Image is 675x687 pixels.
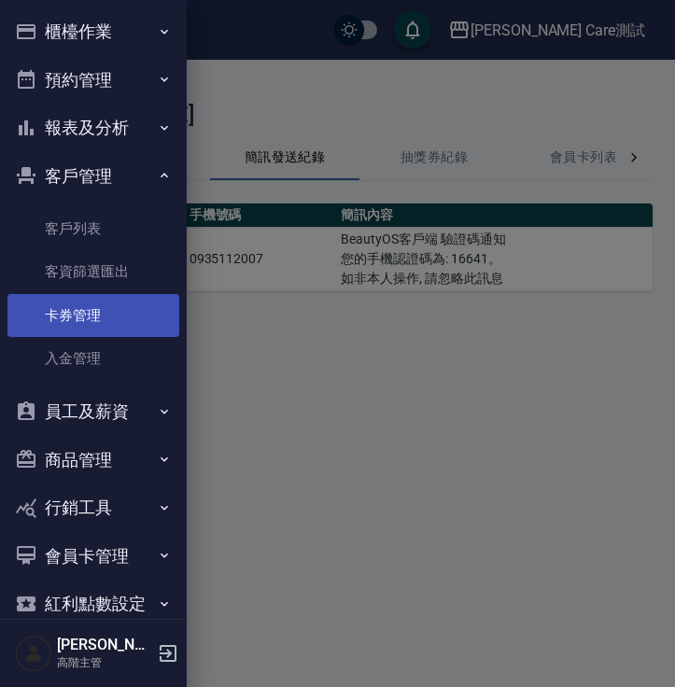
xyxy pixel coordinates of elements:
h5: [PERSON_NAME] [57,636,152,654]
a: 客資篩選匯出 [7,250,179,293]
button: 行銷工具 [7,484,179,532]
button: 預約管理 [7,56,179,105]
button: 商品管理 [7,436,179,484]
button: 紅利點數設定 [7,580,179,628]
p: 高階主管 [57,654,152,671]
button: 會員卡管理 [7,532,179,581]
a: 入金管理 [7,337,179,380]
button: 客戶管理 [7,152,179,201]
img: Person [15,635,52,672]
a: 客戶列表 [7,207,179,250]
button: 員工及薪資 [7,387,179,436]
button: 櫃檯作業 [7,7,179,56]
button: 報表及分析 [7,104,179,152]
a: 卡券管理 [7,294,179,337]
